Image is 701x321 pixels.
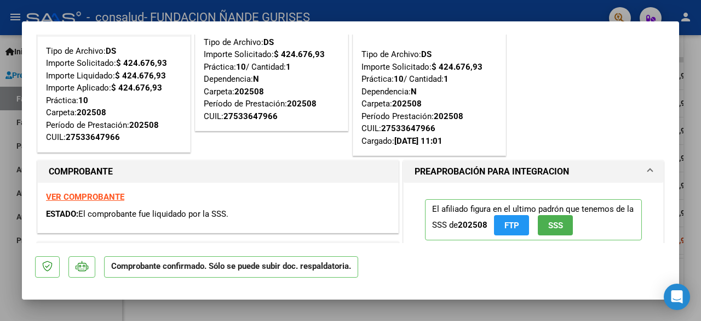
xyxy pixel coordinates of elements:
[425,199,642,240] p: El afiliado figura en el ultimo padrón que tenemos de la SSS de
[106,46,116,56] strong: DS
[432,62,482,72] strong: $ 424.676,93
[434,111,463,121] strong: 202508
[204,36,340,123] div: Tipo de Archivo: Importe Solicitado: Práctica: / Cantidad: Dependencia: Carpeta: Período de Prest...
[78,209,228,219] span: El comprobante fue liquidado por la SSS.
[361,36,497,148] div: Tipo de Archivo: Importe Solicitado: Práctica: / Cantidad: Dependencia: Carpeta: Período Prestaci...
[129,120,159,130] strong: 202508
[115,71,166,81] strong: $ 424.676,93
[504,221,519,230] span: FTP
[253,74,259,84] strong: N
[236,62,246,72] strong: 10
[77,108,106,117] strong: 202508
[411,87,417,97] strong: N
[46,45,182,144] div: Tipo de Archivo: Importe Solicitado: Importe Liquidado: Importe Aplicado: Práctica: Carpeta: Perí...
[494,215,529,235] button: FTP
[392,99,422,109] strong: 202508
[381,122,435,135] div: 27533647966
[444,74,449,84] strong: 1
[548,221,563,230] span: SSS
[538,215,573,235] button: SSS
[421,49,432,59] strong: DS
[274,49,325,59] strong: $ 424.676,93
[394,74,404,84] strong: 10
[223,110,278,123] div: 27533647966
[664,284,690,310] div: Open Intercom Messenger
[46,192,124,202] a: VER COMPROBANTE
[458,220,487,230] strong: 202508
[78,95,88,105] strong: 10
[46,209,78,219] span: ESTADO:
[234,87,264,97] strong: 202508
[287,99,317,109] strong: 202508
[263,37,274,47] strong: DS
[415,165,569,178] h1: PREAPROBACIÓN PARA INTEGRACION
[404,161,663,183] mat-expansion-panel-header: PREAPROBACIÓN PARA INTEGRACION
[286,62,291,72] strong: 1
[66,131,120,144] div: 27533647966
[394,136,443,146] strong: [DATE] 11:01
[49,166,113,177] strong: COMPROBANTE
[104,256,358,278] p: Comprobante confirmado. Sólo se puede subir doc. respaldatoria.
[111,83,162,93] strong: $ 424.676,93
[116,58,167,68] strong: $ 424.676,93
